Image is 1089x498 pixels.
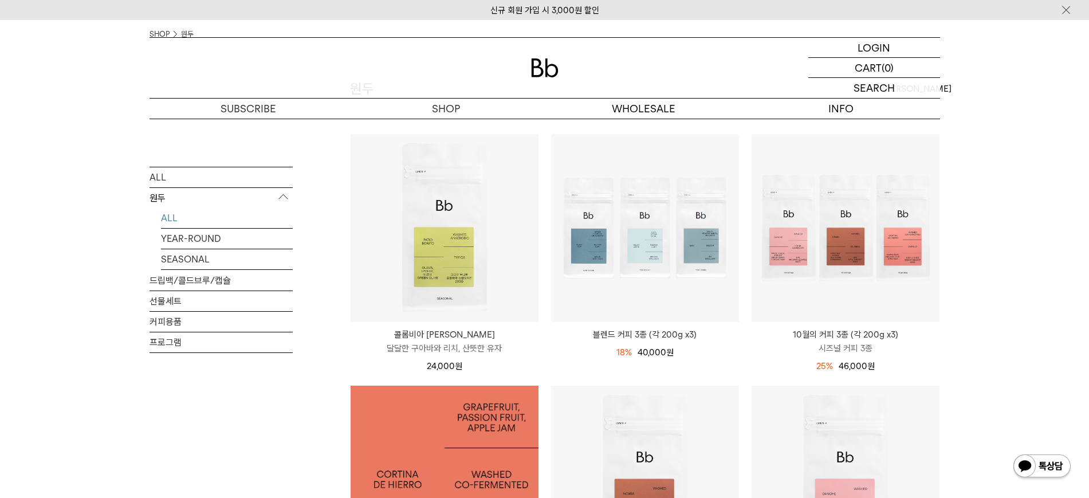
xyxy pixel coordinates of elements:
p: 원두 [150,187,293,208]
a: SEASONAL [161,249,293,269]
img: 로고 [531,58,559,77]
span: 24,000 [427,361,462,371]
p: 콜롬비아 [PERSON_NAME] [351,328,538,342]
a: 드립백/콜드브루/캡슐 [150,270,293,290]
img: 10월의 커피 3종 (각 200g x3) [752,134,939,322]
p: 10월의 커피 3종 (각 200g x3) [752,328,939,342]
span: 46,000 [839,361,875,371]
a: LOGIN [808,38,940,58]
a: 10월의 커피 3종 (각 200g x3) 시즈널 커피 3종 [752,328,939,355]
img: 콜롬비아 파티오 보니토 [351,134,538,322]
p: 시즈널 커피 3종 [752,342,939,355]
a: 프로그램 [150,332,293,352]
p: SEARCH [854,78,895,98]
p: LOGIN [858,38,890,57]
span: 원 [666,347,674,358]
img: 블렌드 커피 3종 (각 200g x3) [551,134,739,322]
a: ALL [150,167,293,187]
span: 40,000 [638,347,674,358]
span: 원 [455,361,462,371]
a: SHOP [347,99,545,119]
p: CART [855,58,882,77]
img: 카카오톡 채널 1:1 채팅 버튼 [1012,453,1072,481]
p: INFO [742,99,940,119]
a: YEAR-ROUND [161,228,293,248]
p: 달달한 구아바와 리치, 산뜻한 유자 [351,342,538,355]
a: ALL [161,207,293,228]
p: (0) [882,58,894,77]
a: 블렌드 커피 3종 (각 200g x3) [551,328,739,342]
div: 18% [616,346,632,359]
a: SUBSCRIBE [150,99,347,119]
a: 선물세트 [150,291,293,311]
a: 신규 회원 가입 시 3,000원 할인 [490,5,599,15]
a: 콜롬비아 [PERSON_NAME] 달달한 구아바와 리치, 산뜻한 유자 [351,328,538,355]
a: 커피용품 [150,311,293,331]
div: 25% [816,359,833,373]
a: CART (0) [808,58,940,78]
span: 원 [867,361,875,371]
p: WHOLESALE [545,99,742,119]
